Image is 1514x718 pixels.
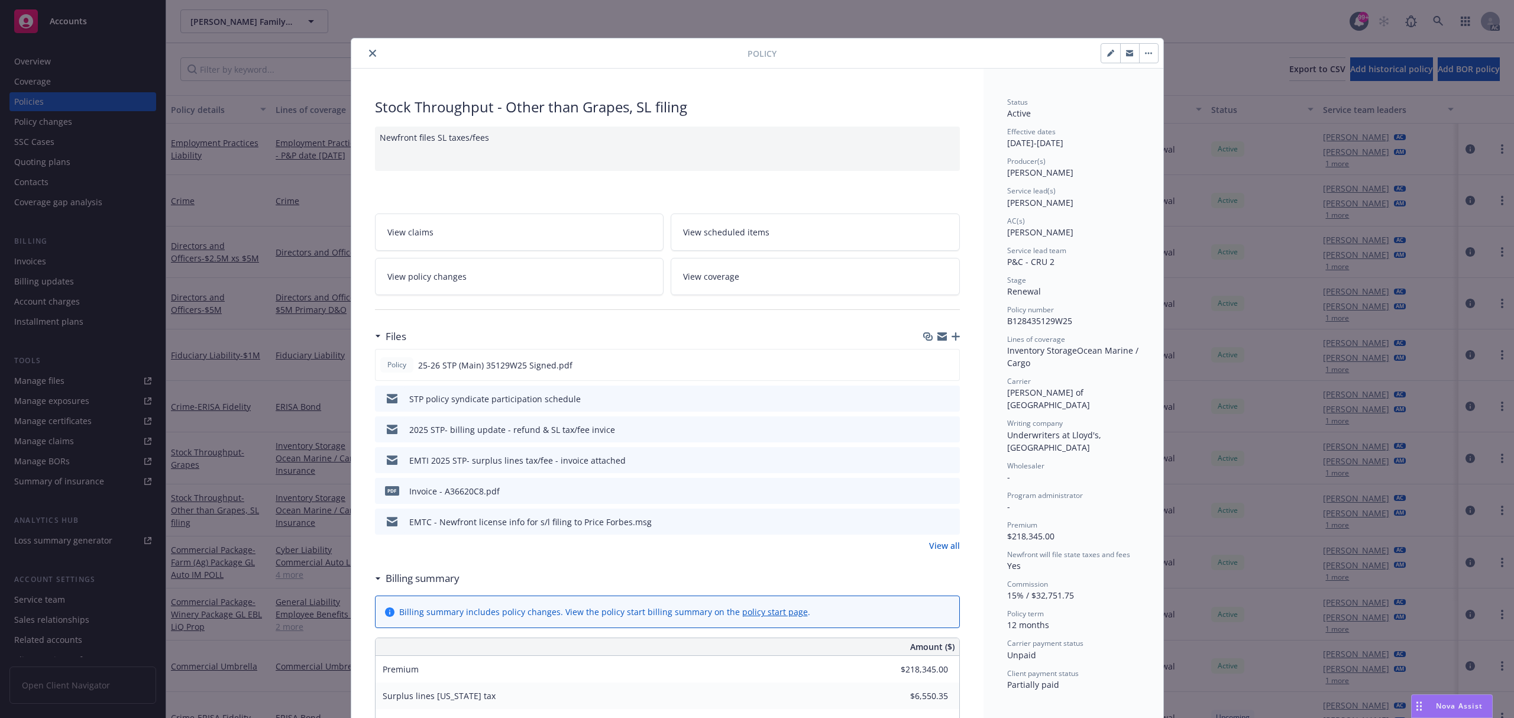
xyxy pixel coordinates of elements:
[1007,334,1065,344] span: Lines of coverage
[1007,286,1041,297] span: Renewal
[1436,701,1483,711] span: Nova Assist
[1411,694,1493,718] button: Nova Assist
[748,47,777,60] span: Policy
[926,393,935,405] button: download file
[1007,461,1044,471] span: Wholesaler
[1007,560,1021,571] span: Yes
[1007,520,1037,530] span: Premium
[1007,579,1048,589] span: Commission
[1007,429,1104,453] span: Underwriters at Lloyd's, [GEOGRAPHIC_DATA]
[683,226,769,238] span: View scheduled items
[926,516,935,528] button: download file
[385,486,399,495] span: pdf
[1007,471,1010,483] span: -
[387,226,434,238] span: View claims
[742,606,808,617] a: policy start page
[1007,97,1028,107] span: Status
[409,454,626,467] div: EMTI 2025 STP- surplus lines tax/fee - invoice attached
[1007,245,1066,255] span: Service lead team
[1412,695,1426,717] div: Drag to move
[387,270,467,283] span: View policy changes
[383,664,419,675] span: Premium
[925,359,934,371] button: download file
[1007,590,1074,601] span: 15% / $32,751.75
[1007,418,1063,428] span: Writing company
[1007,668,1079,678] span: Client payment status
[1007,638,1083,648] span: Carrier payment status
[1007,531,1054,542] span: $218,345.00
[1007,127,1056,137] span: Effective dates
[375,97,960,117] div: Stock Throughput - Other than Grapes, SL filing
[1007,256,1054,267] span: P&C - CRU 2
[926,423,935,436] button: download file
[1007,649,1036,661] span: Unpaid
[1007,679,1059,690] span: Partially paid
[375,258,664,295] a: View policy changes
[409,516,652,528] div: EMTC - Newfront license info for s/l filing to Price Forbes.msg
[1007,315,1072,326] span: B128435129W25
[944,485,955,497] button: preview file
[365,46,380,60] button: close
[1007,305,1054,315] span: Policy number
[1007,387,1090,410] span: [PERSON_NAME] of [GEOGRAPHIC_DATA]
[409,485,500,497] div: Invoice - A36620C8.pdf
[375,127,960,171] div: Newfront files SL taxes/fees
[383,690,496,701] span: Surplus lines [US_STATE] tax
[1007,186,1056,196] span: Service lead(s)
[926,454,935,467] button: download file
[878,661,955,678] input: 0.00
[1007,501,1010,512] span: -
[385,360,409,370] span: Policy
[1007,275,1026,285] span: Stage
[386,329,406,344] h3: Files
[1007,127,1140,149] div: [DATE] - [DATE]
[926,485,935,497] button: download file
[375,329,406,344] div: Files
[1007,167,1073,178] span: [PERSON_NAME]
[386,571,460,586] h3: Billing summary
[944,423,955,436] button: preview file
[878,687,955,705] input: 0.00
[1007,108,1031,119] span: Active
[910,641,955,653] span: Amount ($)
[418,359,572,371] span: 25-26 STP (Main) 35129W25 Signed.pdf
[409,393,581,405] div: STP policy syndicate participation schedule
[1007,345,1141,368] span: Ocean Marine / Cargo
[1007,490,1083,500] span: Program administrator
[375,571,460,586] div: Billing summary
[683,270,739,283] span: View coverage
[1007,156,1046,166] span: Producer(s)
[944,454,955,467] button: preview file
[1007,197,1073,208] span: [PERSON_NAME]
[944,393,955,405] button: preview file
[1007,345,1077,356] span: Inventory Storage
[671,214,960,251] a: View scheduled items
[375,214,664,251] a: View claims
[944,359,955,371] button: preview file
[1007,376,1031,386] span: Carrier
[1007,609,1044,619] span: Policy term
[944,516,955,528] button: preview file
[1007,619,1049,630] span: 12 months
[409,423,615,436] div: 2025 STP- billing update - refund & SL tax/fee invice
[1007,216,1025,226] span: AC(s)
[1007,549,1130,559] span: Newfront will file state taxes and fees
[671,258,960,295] a: View coverage
[929,539,960,552] a: View all
[399,606,810,618] div: Billing summary includes policy changes. View the policy start billing summary on the .
[1007,227,1073,238] span: [PERSON_NAME]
